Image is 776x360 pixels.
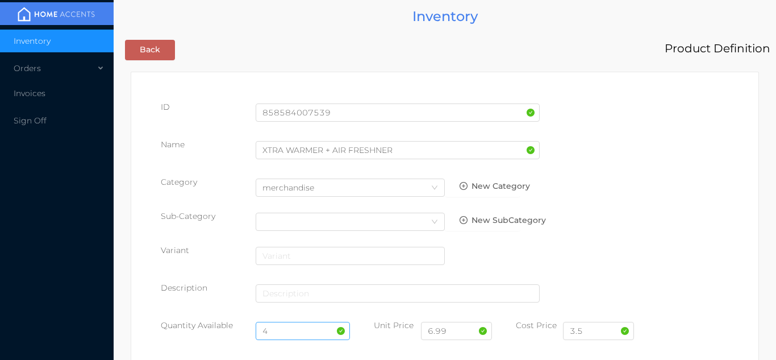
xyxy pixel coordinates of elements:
input: Homeaccents ID [256,104,540,122]
p: Description [161,282,256,294]
i: icon: down [431,184,438,192]
input: Quantity [256,322,351,340]
div: Variant [161,245,256,256]
span: Inventory [14,36,51,46]
input: Name [256,141,540,159]
button: icon: plus-circle-oNew Category [445,176,520,197]
button: Back [125,40,175,60]
p: Quantity Available [161,320,256,332]
input: Variant [256,247,445,265]
p: Name [161,139,256,151]
div: merchandise [262,179,326,196]
div: ID [161,101,256,113]
p: Category [161,176,256,188]
button: icon: plus-circle-oNew SubCategory [445,210,520,231]
span: Sign Off [14,115,47,126]
p: Cost Price [516,320,563,332]
div: Product Definition [665,38,770,59]
div: Inventory [119,6,770,27]
input: Cost Price [563,322,634,340]
i: icon: down [431,218,438,226]
input: Description [256,284,540,303]
div: Sub-Category [161,210,256,222]
input: Unit Price [421,322,492,340]
p: Unit Price [374,320,421,332]
img: mainBanner [14,6,99,23]
span: Invoices [14,88,45,98]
